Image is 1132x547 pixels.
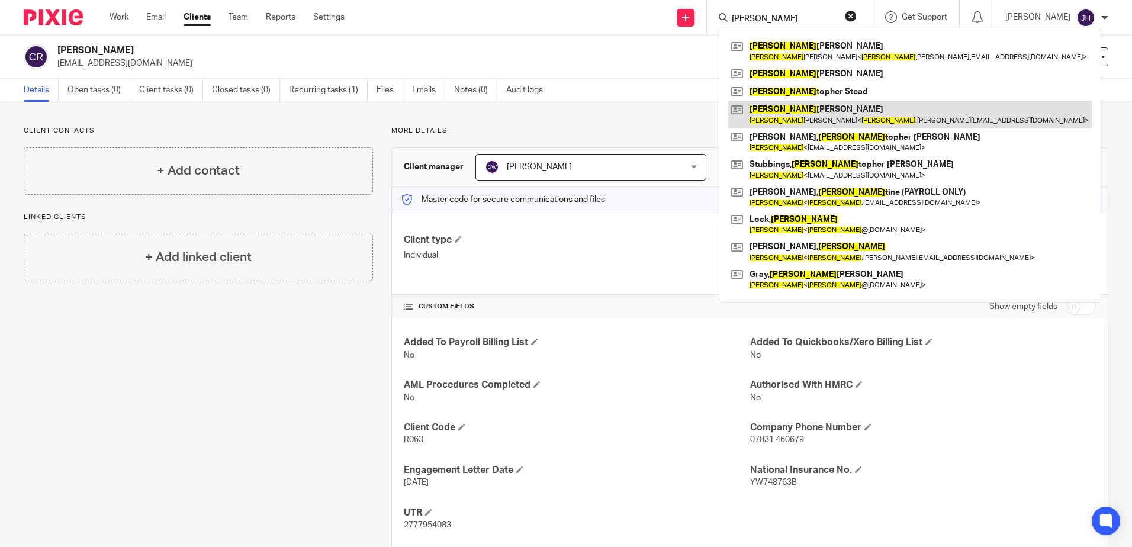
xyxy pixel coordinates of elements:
span: 07831 460679 [750,436,804,444]
a: Files [377,79,403,102]
span: No [404,394,414,402]
h4: Engagement Letter Date [404,464,750,477]
span: Get Support [902,13,947,21]
a: Recurring tasks (1) [289,79,368,102]
span: No [750,351,761,359]
h4: National Insurance No. [750,464,1096,477]
button: Clear [845,10,857,22]
img: svg%3E [1076,8,1095,27]
h4: Client type [404,234,750,246]
span: [PERSON_NAME] [507,163,572,171]
h2: [PERSON_NAME] [57,44,769,57]
h3: Client manager [404,161,464,173]
a: Audit logs [506,79,552,102]
label: Show empty fields [989,301,1057,313]
h4: + Add linked client [145,248,252,266]
a: Notes (0) [454,79,497,102]
h4: UTR [404,507,750,519]
h4: CUSTOM FIELDS [404,302,750,311]
h4: Added To Quickbooks/Xero Billing List [750,336,1096,349]
span: [DATE] [404,478,429,487]
img: svg%3E [24,44,49,69]
a: Emails [412,79,445,102]
span: 2777954083 [404,521,451,529]
a: Client tasks (0) [139,79,203,102]
span: No [404,351,414,359]
a: Team [229,11,248,23]
a: Closed tasks (0) [212,79,280,102]
span: R063 [404,436,423,444]
span: No [750,394,761,402]
h4: + Add contact [157,162,240,180]
a: Open tasks (0) [67,79,130,102]
h4: Authorised With HMRC [750,379,1096,391]
p: [PERSON_NAME] [1005,11,1070,23]
span: YW748763B [750,478,797,487]
a: Work [110,11,128,23]
a: Reports [266,11,295,23]
input: Search [731,14,837,25]
p: Individual [404,249,750,261]
img: Pixie [24,9,83,25]
p: Client contacts [24,126,373,136]
a: Settings [313,11,345,23]
p: [EMAIL_ADDRESS][DOMAIN_NAME] [57,57,947,69]
a: Details [24,79,59,102]
a: Clients [184,11,211,23]
h4: Client Code [404,421,750,434]
p: Linked clients [24,213,373,222]
h4: Added To Payroll Billing List [404,336,750,349]
p: More details [391,126,1108,136]
a: Email [146,11,166,23]
img: svg%3E [485,160,499,174]
h4: AML Procedures Completed [404,379,750,391]
p: Master code for secure communications and files [401,194,605,205]
h4: Company Phone Number [750,421,1096,434]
